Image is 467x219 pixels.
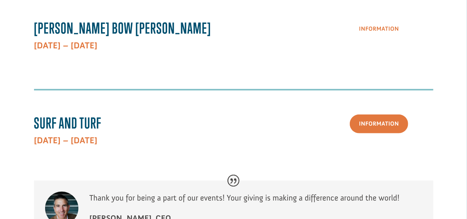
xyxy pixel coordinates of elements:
[20,30,102,35] span: [DEMOGRAPHIC_DATA] , [GEOGRAPHIC_DATA]
[34,135,98,146] strong: [DATE] – [DATE]
[13,23,102,28] div: to
[350,114,408,133] a: Information
[350,20,408,38] a: Information
[105,15,138,28] button: Donate
[34,40,98,51] strong: [DATE] – [DATE]
[13,30,18,35] img: US.png
[13,7,102,22] div: Bethel Assembly of [DEMOGRAPHIC_DATA] donated $1,000
[34,114,223,136] h3: Surf and Turf
[17,23,62,28] strong: Builders International
[34,19,211,37] span: [PERSON_NAME] Bow [PERSON_NAME]
[89,192,422,212] p: Thank you for being a part of our events! Your giving is making a difference around the world!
